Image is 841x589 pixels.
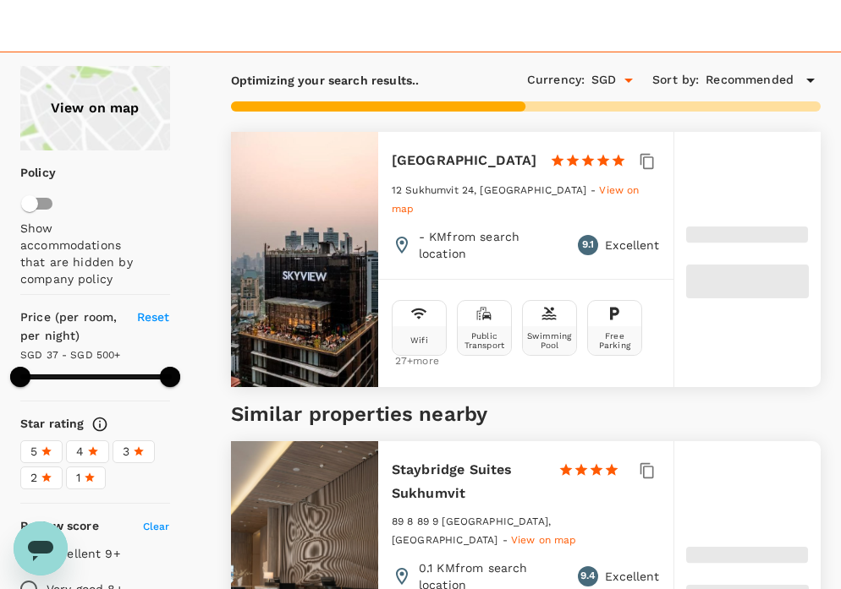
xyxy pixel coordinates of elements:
[123,443,129,461] span: 3
[410,335,428,345] div: Wifi
[526,331,573,350] div: Swimming Pool
[511,534,577,546] span: View on map
[91,416,108,433] svg: Star ratings are awarded to properties to represent the quality of services, facilities, and amen...
[392,515,551,546] span: 89 8 89 9 [GEOGRAPHIC_DATA], [GEOGRAPHIC_DATA]
[20,220,139,287] p: Show accommodations that are hidden by company policy
[20,349,121,361] span: SGD 37 - SGD 500+
[20,164,26,181] p: Policy
[392,149,537,172] h6: [GEOGRAPHIC_DATA]
[605,237,659,254] p: Excellent
[461,331,508,350] div: Public Transport
[47,545,120,562] p: Excellent 9+
[30,469,37,487] span: 2
[76,469,80,487] span: 1
[137,310,170,324] span: Reset
[20,66,170,150] a: View on map
[591,331,638,350] div: Free Parking
[591,184,599,196] span: -
[395,356,420,367] span: 27 + more
[527,71,585,90] h6: Currency :
[76,443,84,461] span: 4
[231,401,822,428] h5: Similar properties nearby
[20,517,99,536] h6: Review score
[392,184,586,196] span: 12 Sukhumvit 24, [GEOGRAPHIC_DATA]
[580,568,596,585] span: 9.4
[231,72,420,89] p: Optimizing your search results..
[20,415,85,434] h6: Star rating
[503,534,511,546] span: -
[706,71,794,90] span: Recommended
[652,71,699,90] h6: Sort by :
[419,228,558,262] p: - KM from search location
[30,443,37,461] span: 5
[511,532,577,546] a: View on map
[143,521,170,532] span: Clear
[617,68,640,92] button: Open
[605,568,659,585] p: Excellent
[582,237,594,254] span: 9.1
[392,458,545,505] h6: Staybridge Suites Sukhumvit
[14,521,68,575] iframe: Button to launch messaging window
[20,308,132,346] h6: Price (per room, per night)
